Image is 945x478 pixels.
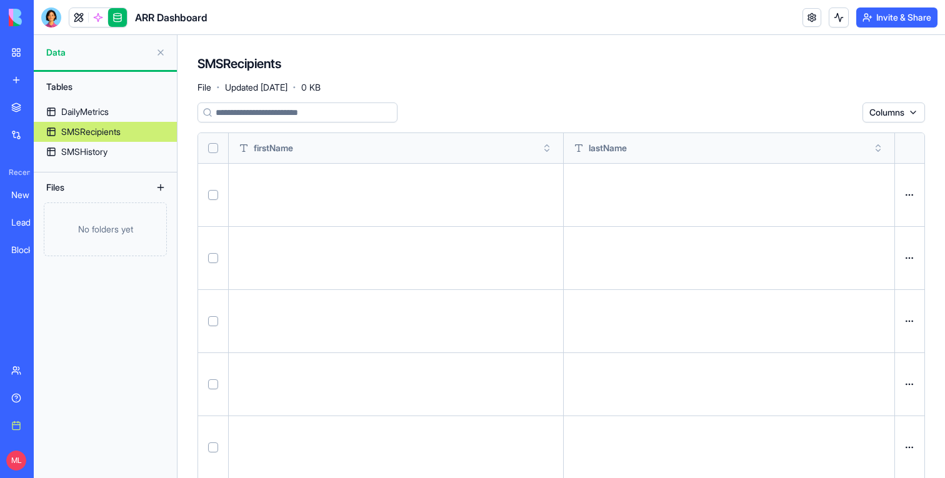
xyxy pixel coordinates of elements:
[9,9,86,26] img: logo
[40,77,171,97] div: Tables
[208,143,218,153] button: Select all
[254,142,293,154] span: firstName
[34,102,177,122] a: DailyMetrics
[40,177,140,197] div: Files
[872,142,884,154] button: Toggle sort
[208,442,218,452] button: Select row
[862,102,925,122] button: Columns
[11,216,46,229] div: Lead Generation Hub
[6,451,26,471] span: ML
[197,81,211,94] span: File
[44,202,167,256] div: No folders yet
[11,189,46,201] div: New App
[34,142,177,162] a: SMSHistory
[61,126,121,138] div: SMSRecipients
[4,182,54,207] a: New App
[292,77,296,97] span: ·
[61,106,109,118] div: DailyMetrics
[4,167,30,177] span: Recent
[4,210,54,235] a: Lead Generation Hub
[225,81,287,94] span: Updated [DATE]
[301,81,321,94] span: 0 KB
[208,190,218,200] button: Select row
[46,46,151,59] span: Data
[208,316,218,326] button: Select row
[135,10,207,25] h1: ARR Dashboard
[197,55,281,72] h4: SMSRecipients
[34,202,177,256] a: No folders yet
[11,244,46,256] div: Blocks Support Center
[61,146,107,158] div: SMSHistory
[208,253,218,263] button: Select row
[34,122,177,142] a: SMSRecipients
[541,142,553,154] button: Toggle sort
[216,77,220,97] span: ·
[208,379,218,389] button: Select row
[589,142,627,154] span: lastName
[856,7,937,27] button: Invite & Share
[4,237,54,262] a: Blocks Support Center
